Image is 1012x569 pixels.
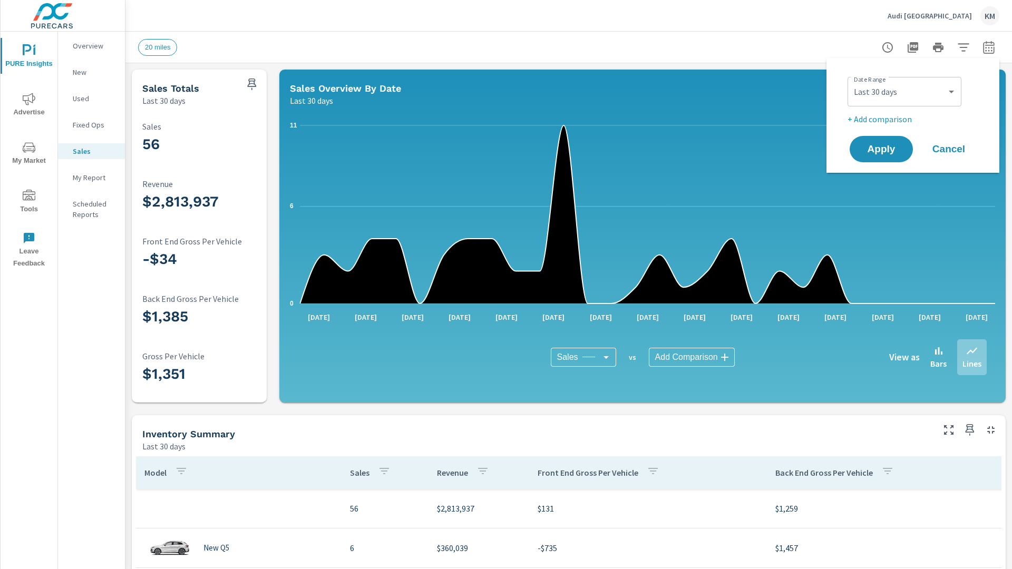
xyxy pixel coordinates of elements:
p: Front End Gross Per Vehicle [538,467,638,478]
text: 6 [290,202,294,210]
span: Advertise [4,93,54,119]
p: [DATE] [535,312,572,322]
p: [DATE] [347,312,384,322]
p: Back End Gross Per Vehicle [142,294,281,303]
button: Make Fullscreen [940,421,957,438]
p: $1,457 [775,542,989,554]
p: Fixed Ops [73,120,116,130]
button: Minimize Widget [982,421,999,438]
p: $360,039 [437,542,521,554]
p: $2,813,937 [437,502,521,515]
span: Apply [860,144,902,154]
p: Last 30 days [142,94,186,107]
button: Print Report [928,37,949,58]
p: Model [144,467,167,478]
p: $1,259 [775,502,989,515]
p: Revenue [142,179,281,189]
p: Lines [962,357,981,370]
span: 20 miles [139,43,177,51]
p: Front End Gross Per Vehicle [142,237,281,246]
p: Overview [73,41,116,51]
div: New [58,64,125,80]
p: Scheduled Reports [73,199,116,220]
p: 6 [350,542,420,554]
p: [DATE] [629,312,666,322]
h3: $1,385 [142,308,281,326]
p: $131 [538,502,758,515]
p: Sales [142,122,281,131]
button: Cancel [917,136,980,162]
p: + Add comparison [848,113,982,125]
span: Cancel [928,144,970,154]
p: [DATE] [582,312,619,322]
p: New [73,67,116,77]
p: Back End Gross Per Vehicle [775,467,873,478]
h5: Sales Overview By Date [290,83,401,94]
p: Audi [GEOGRAPHIC_DATA] [888,11,972,21]
p: Last 30 days [142,440,186,453]
h6: View as [889,352,920,362]
div: My Report [58,170,125,185]
p: [DATE] [817,312,854,322]
span: Sales [557,352,578,362]
span: Add Comparison [655,352,718,362]
p: [DATE] [676,312,713,322]
div: Add Comparison [649,348,735,367]
p: [DATE] [864,312,901,322]
p: [DATE] [723,312,760,322]
p: My Report [73,172,116,183]
img: glamour [149,532,191,564]
span: Save this to your personalized report [244,76,260,93]
span: Save this to your personalized report [961,421,978,438]
p: [DATE] [300,312,337,322]
p: Gross Per Vehicle [142,351,281,361]
p: [DATE] [958,312,995,322]
p: -$735 [538,542,758,554]
p: Revenue [437,467,468,478]
p: [DATE] [441,312,478,322]
p: Used [73,93,116,104]
p: 56 [350,502,420,515]
div: KM [980,6,999,25]
p: [DATE] [488,312,525,322]
div: Sales [58,143,125,159]
div: nav menu [1,32,57,274]
div: Sales [551,348,616,367]
p: vs [616,352,649,362]
span: My Market [4,141,54,167]
p: [DATE] [394,312,431,322]
text: 11 [290,122,297,129]
button: "Export Report to PDF" [902,37,923,58]
p: Sales [73,146,116,156]
div: Overview [58,38,125,54]
div: Used [58,91,125,106]
h3: 56 [142,135,281,153]
h3: $1,351 [142,365,281,383]
p: New Q5 [203,543,229,553]
h5: Inventory Summary [142,428,235,439]
h5: Sales Totals [142,83,199,94]
div: Fixed Ops [58,117,125,133]
p: [DATE] [911,312,948,322]
h3: -$34 [142,250,281,268]
button: Apply Filters [953,37,974,58]
text: 0 [290,300,294,307]
p: Bars [930,357,947,370]
p: Last 30 days [290,94,333,107]
p: [DATE] [770,312,807,322]
span: Leave Feedback [4,232,54,270]
h3: $2,813,937 [142,193,281,211]
span: PURE Insights [4,44,54,70]
span: Tools [4,190,54,215]
p: Sales [350,467,369,478]
button: Apply [850,136,913,162]
div: Scheduled Reports [58,196,125,222]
